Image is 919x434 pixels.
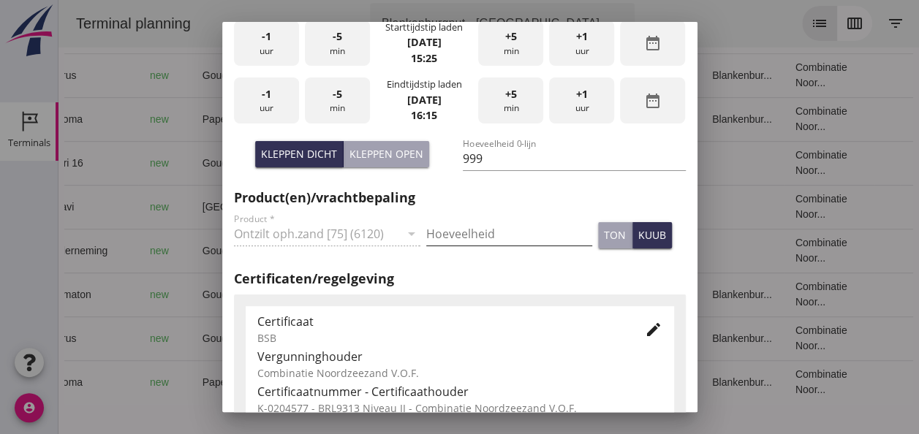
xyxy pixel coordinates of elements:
[478,77,543,123] div: min
[411,108,437,122] strong: 16:15
[181,245,191,256] i: directions_boat
[550,15,567,32] i: arrow_drop_down
[531,141,642,185] td: 18
[549,77,614,123] div: uur
[406,93,441,107] strong: [DATE]
[181,289,191,300] i: directions_boat
[457,273,531,316] td: Ontzilt oph.zan...
[411,51,437,65] strong: 15:25
[505,28,517,45] span: +5
[638,227,666,243] div: kuub
[725,141,816,185] td: Combinatie Noor...
[262,86,271,102] span: -1
[725,229,816,273] td: Combinatie Noor...
[257,313,621,330] div: Certificaat
[787,15,805,32] i: calendar_view_week
[339,247,351,256] small: m3
[644,92,662,110] i: date_range
[457,229,531,273] td: Ontzilt oph.zan...
[725,185,816,229] td: Combinatie Noor...
[304,360,385,404] td: 994
[642,316,725,360] td: Blankenbur...
[181,70,191,80] i: directions_boat
[385,20,463,34] div: Starttijdstip laden
[144,68,267,83] div: Gouda
[262,28,271,45] span: -1
[642,53,725,97] td: Blankenbur...
[531,185,642,229] td: 18
[144,331,267,346] div: Gouda
[234,188,686,208] h2: Product(en)/vrachtbepaling
[333,291,345,300] small: m3
[144,375,267,390] div: Papendrecht
[257,330,621,346] div: BSB
[339,159,351,168] small: m3
[333,335,345,343] small: m3
[80,360,132,404] td: new
[725,97,816,141] td: Combinatie Noor...
[478,20,543,66] div: min
[457,360,531,404] td: Filling sand
[234,77,299,123] div: uur
[333,203,345,212] small: m3
[406,35,441,49] strong: [DATE]
[304,97,385,141] td: 994
[642,97,725,141] td: Blankenbur...
[725,316,816,360] td: Combinatie Noor...
[304,316,385,360] td: 999
[323,15,541,32] div: Blankenburgput - [GEOGRAPHIC_DATA]
[457,185,531,229] td: Filling sand
[304,53,385,97] td: 999
[181,333,191,343] i: directions_boat
[642,360,725,404] td: Blankenbur...
[144,112,267,127] div: Papendrecht
[80,53,132,97] td: new
[531,53,642,97] td: 18
[80,97,132,141] td: new
[304,273,385,316] td: 672
[257,365,662,381] div: Combinatie Noordzeezand V.O.F.
[386,77,461,91] div: Eindtijdstip laden
[828,15,846,32] i: filter_list
[80,229,132,273] td: new
[752,15,770,32] i: list
[257,400,662,416] div: K-0204577 - BRL9313 Niveau II - Combinatie Noordzeezand V.O.F.
[333,72,345,80] small: m3
[531,316,642,360] td: 18
[604,227,626,243] div: ton
[725,53,816,97] td: Combinatie Noor...
[644,34,662,52] i: date_range
[632,222,672,248] button: kuub
[144,199,267,215] div: [GEOGRAPHIC_DATA]
[234,20,299,66] div: uur
[144,243,267,259] div: Gouda
[531,229,642,273] td: 18
[426,222,592,245] input: Hoeveelheid
[208,114,218,124] i: directions_boat
[645,321,662,338] i: edit
[333,378,345,387] small: m3
[257,383,662,400] div: Certificaatnummer - Certificaathouder
[304,185,385,229] td: 451
[457,97,531,141] td: Filling sand
[576,28,588,45] span: +1
[80,273,132,316] td: new
[549,20,614,66] div: uur
[208,377,218,387] i: directions_boat
[304,141,385,185] td: 1298
[144,287,267,302] div: Gouda
[144,156,267,171] div: Gouda
[305,20,370,66] div: min
[80,141,132,185] td: new
[80,185,132,229] td: new
[463,147,686,170] input: Hoeveelheid 0-lijn
[344,141,429,167] button: Kleppen open
[305,77,370,123] div: min
[261,146,337,161] div: Kleppen dicht
[333,28,342,45] span: -5
[256,202,266,212] i: directions_boat
[255,141,344,167] button: Kleppen dicht
[349,146,423,161] div: Kleppen open
[598,222,632,248] button: ton
[181,158,191,168] i: directions_boat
